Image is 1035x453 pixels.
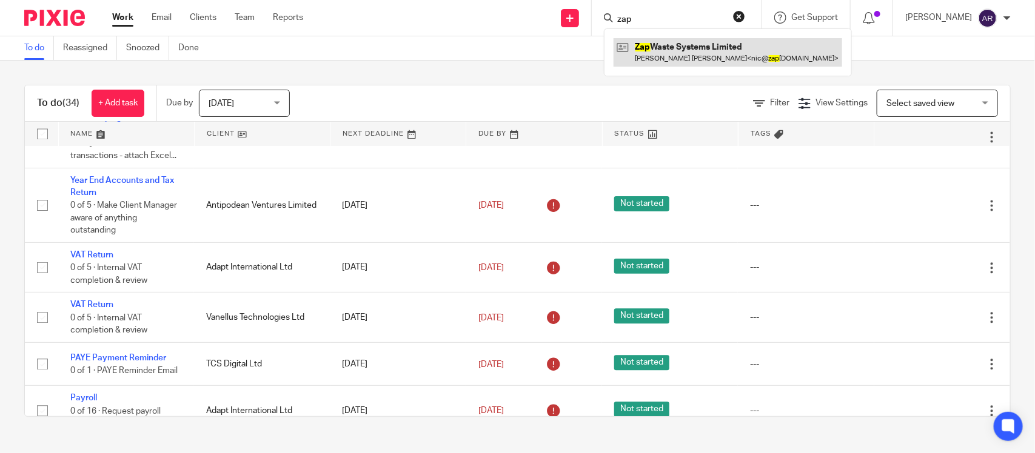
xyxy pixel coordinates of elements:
span: [DATE] [478,201,504,210]
td: [DATE] [330,342,466,385]
a: To do [24,36,54,60]
span: [DATE] [478,313,504,322]
a: Year End Accounts and Tax Return [70,176,174,197]
a: VAT Return [70,251,113,259]
a: Team [235,12,255,24]
h1: To do [37,97,79,110]
span: Not started [614,308,669,323]
a: + Add task [92,90,144,117]
span: 0 of 1 · PAYE Reminder Email [70,366,178,374]
td: Adapt International Ltd [194,242,330,292]
div: --- [750,358,862,370]
td: [DATE] [330,168,466,242]
a: PAYE Payment Reminder [70,354,166,362]
span: Not started [614,355,669,370]
span: Not started [614,402,669,417]
a: Clients [190,12,216,24]
a: Reports [273,12,303,24]
span: [DATE] [478,406,504,415]
td: [DATE] [330,386,466,435]
img: svg%3E [978,8,997,28]
a: Work [112,12,133,24]
a: Email [152,12,172,24]
input: Search [616,15,725,25]
div: --- [750,311,862,323]
span: Tags [751,130,771,137]
span: Not started [614,259,669,274]
td: Vanellus Technologies Ltd [194,293,330,342]
p: Due by [166,97,193,109]
span: [DATE] [209,99,234,108]
td: [DATE] [330,242,466,292]
img: Pixie [24,10,85,26]
span: [DATE] [478,360,504,368]
span: Not started [614,196,669,211]
span: 0 of 5 · Make Client Manager aware of anything outstanding [70,200,177,234]
span: 0 of 5 · Internal VAT completion & review [70,313,147,334]
span: (34) [62,98,79,108]
td: [DATE] [330,293,466,342]
span: 0 of 16 · Request payroll changes [70,406,161,428]
span: Filter [770,99,789,107]
div: --- [750,261,862,273]
div: --- [750,199,862,211]
div: --- [750,405,862,417]
a: Reassigned [63,36,117,60]
button: Clear [733,10,745,22]
span: [DATE] [478,263,504,271]
td: Adapt International Ltd [194,386,330,435]
a: VAT Return [70,300,113,309]
span: Get Support [791,13,838,22]
span: 0 of 5 · Internal VAT completion & review [70,263,147,284]
a: Payroll [70,394,97,402]
a: Snoozed [126,36,169,60]
td: Antipodean Ventures Limited [194,168,330,242]
span: Select saved view [886,99,954,108]
span: View Settings [816,99,868,107]
a: Done [178,36,208,60]
td: TCS Digital Ltd [194,342,330,385]
p: [PERSON_NAME] [905,12,972,24]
